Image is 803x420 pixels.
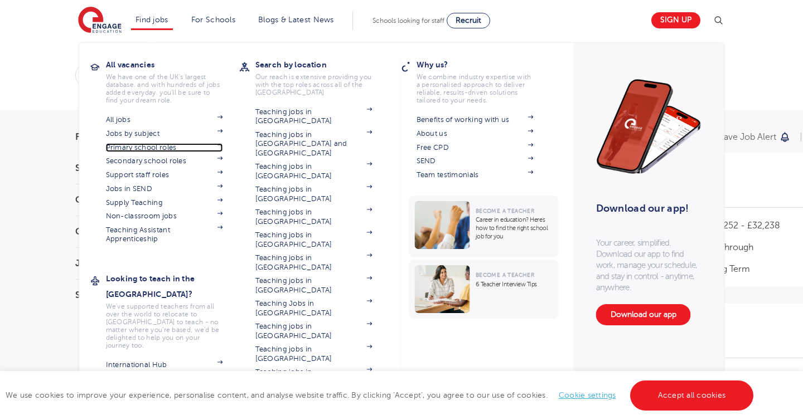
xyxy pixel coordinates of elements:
[106,170,223,179] a: Support staff roles
[373,17,444,25] span: Schools looking for staff
[75,291,198,300] h3: Sector
[630,380,754,411] a: Accept all cookies
[106,271,240,349] a: Looking to teach in the [GEOGRAPHIC_DATA]?We've supported teachers from all over the world to rel...
[255,231,373,249] a: Teaching jobs in [GEOGRAPHIC_DATA]
[456,16,481,25] span: Recruit
[596,237,702,293] p: Your career, simplified. Download our app to find work, manage your schedule, and stay in control...
[417,73,534,104] p: We combine industry expertise with a personalised approach to deliver reliable, results-driven so...
[409,260,562,319] a: Become a Teacher6 Teacher Interview Tips
[258,16,334,24] a: Blogs & Latest News
[596,304,691,325] a: Download our app
[106,212,223,221] a: Non-classroom jobs
[106,184,223,193] a: Jobs in SEND
[417,57,550,72] h3: Why us?
[255,299,373,318] a: Teaching Jobs in [GEOGRAPHIC_DATA]
[106,57,240,72] h3: All vacancies
[476,208,534,214] span: Become a Teacher
[75,259,198,268] h3: Job Type
[255,73,373,96] p: Our reach is extensive providing you with the top roles across all of the [GEOGRAPHIC_DATA]
[136,16,168,24] a: Find jobs
[106,302,223,349] p: We've supported teachers from all over the world to relocate to [GEOGRAPHIC_DATA] to teach - no m...
[106,57,240,104] a: All vacanciesWe have one of the UK's largest database. and with hundreds of jobs added everyday. ...
[255,368,373,386] a: Teaching jobs in [GEOGRAPHIC_DATA]
[651,12,700,28] a: Sign up
[75,62,604,88] div: Submit
[255,57,389,96] a: Search by locationOur reach is extensive providing you with the top roles across all of the [GEOG...
[106,226,223,244] a: Teaching Assistant Apprenticeship
[476,280,553,289] p: 6 Teacher Interview Tips
[409,196,562,257] a: Become a TeacherCareer in education? Here’s how to find the right school job for you
[255,57,389,72] h3: Search by location
[417,115,534,124] a: Benefits of working with us
[106,129,223,138] a: Jobs by subject
[106,271,240,302] h3: Looking to teach in the [GEOGRAPHIC_DATA]?
[6,391,756,399] span: We use cookies to improve your experience, personalise content, and analyse website traffic. By c...
[596,196,697,221] h3: Download our app!
[255,130,373,158] a: Teaching jobs in [GEOGRAPHIC_DATA] and [GEOGRAPHIC_DATA]
[417,57,550,104] a: Why us?We combine industry expertise with a personalised approach to deliver reliable, results-dr...
[255,185,373,203] a: Teaching jobs in [GEOGRAPHIC_DATA]
[106,198,223,207] a: Supply Teaching
[75,133,109,141] span: Filters
[417,129,534,138] a: About us
[417,143,534,152] a: Free CPD
[255,108,373,126] a: Teaching jobs in [GEOGRAPHIC_DATA]
[106,143,223,152] a: Primary school roles
[106,115,223,124] a: All jobs
[559,391,616,399] a: Cookie settings
[719,133,791,141] button: Save job alert
[106,73,223,104] p: We have one of the UK's largest database. and with hundreds of jobs added everyday. you'll be sur...
[106,157,223,165] a: Secondary school roles
[476,216,553,241] p: Career in education? Here’s how to find the right school job for you
[78,7,122,35] img: Engage Education
[75,164,198,173] h3: Start Date
[476,272,534,278] span: Become a Teacher
[255,253,373,272] a: Teaching jobs in [GEOGRAPHIC_DATA]
[255,162,373,180] a: Teaching jobs in [GEOGRAPHIC_DATA]
[191,16,235,24] a: For Schools
[75,196,198,204] h3: County
[75,227,198,236] h3: City
[255,345,373,363] a: Teaching jobs in [GEOGRAPHIC_DATA]
[719,133,776,141] p: Save job alert
[417,170,534,179] a: Team testimonials
[255,276,373,295] a: Teaching jobs in [GEOGRAPHIC_DATA]
[255,208,373,226] a: Teaching jobs in [GEOGRAPHIC_DATA]
[106,360,223,369] a: International Hub
[447,13,490,28] a: Recruit
[417,157,534,165] a: SEND
[255,322,373,340] a: Teaching jobs in [GEOGRAPHIC_DATA]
